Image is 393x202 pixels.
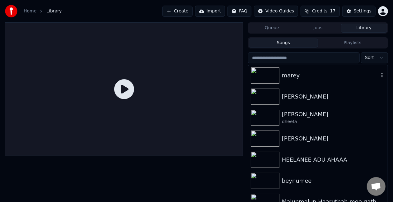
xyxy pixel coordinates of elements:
[354,8,372,14] div: Settings
[367,177,386,196] div: Open chat
[24,8,36,14] a: Home
[312,8,327,14] span: Credits
[254,6,298,17] button: Video Guides
[341,24,387,33] button: Library
[282,155,385,164] div: HEELANEE ADU AHAAA
[249,39,318,48] button: Songs
[162,6,193,17] button: Create
[330,8,336,14] span: 17
[342,6,376,17] button: Settings
[282,110,385,119] div: [PERSON_NAME]
[282,92,385,101] div: [PERSON_NAME]
[295,24,341,33] button: Jobs
[282,177,385,185] div: beynumee
[46,8,62,14] span: Library
[282,119,385,125] div: dheefa
[249,24,295,33] button: Queue
[5,5,17,17] img: youka
[227,6,251,17] button: FAQ
[365,55,374,61] span: Sort
[318,39,387,48] button: Playlists
[282,71,379,80] div: marey
[195,6,225,17] button: Import
[282,134,385,143] div: [PERSON_NAME]
[301,6,339,17] button: Credits17
[24,8,62,14] nav: breadcrumb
